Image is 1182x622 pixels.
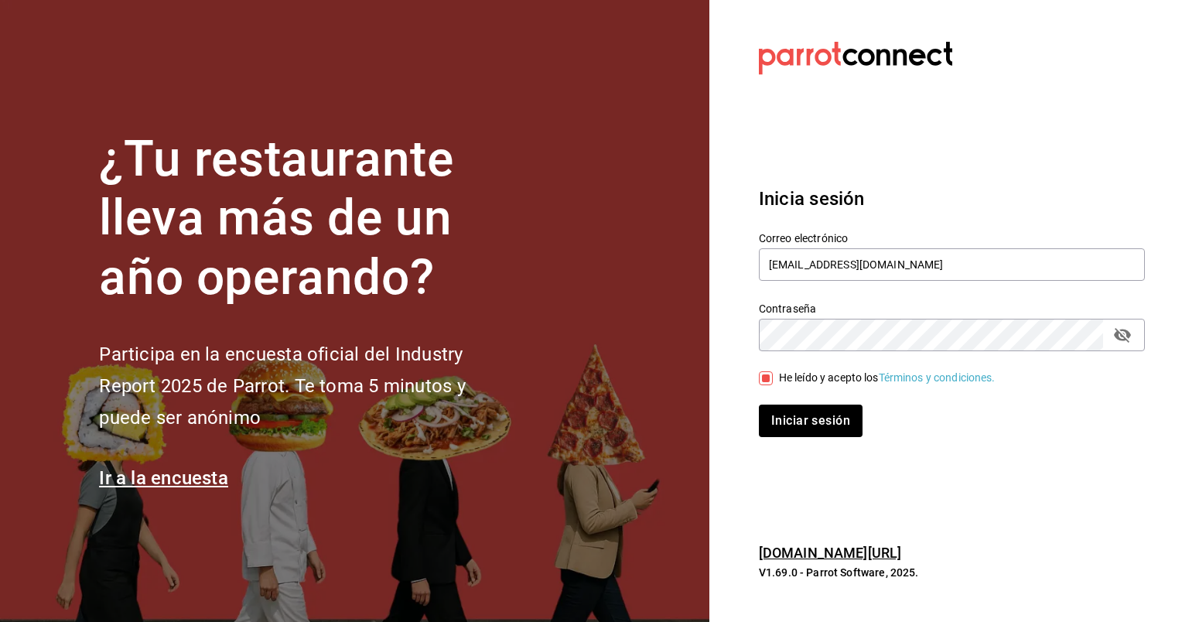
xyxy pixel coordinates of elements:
label: Correo electrónico [759,232,1145,243]
h3: Inicia sesión [759,185,1145,213]
h2: Participa en la encuesta oficial del Industry Report 2025 de Parrot. Te toma 5 minutos y puede se... [99,339,517,433]
h1: ¿Tu restaurante lleva más de un año operando? [99,130,517,308]
a: [DOMAIN_NAME][URL] [759,545,901,561]
p: V1.69.0 - Parrot Software, 2025. [759,565,1145,580]
a: Términos y condiciones. [879,371,996,384]
button: Iniciar sesión [759,405,863,437]
input: Ingresa tu correo electrónico [759,248,1145,281]
label: Contraseña [759,302,1145,313]
a: Ir a la encuesta [99,467,228,489]
div: He leído y acepto los [779,370,996,386]
button: passwordField [1109,322,1136,348]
